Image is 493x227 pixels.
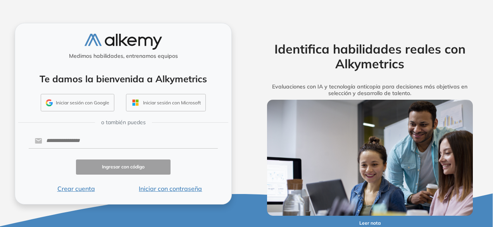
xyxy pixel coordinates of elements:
img: OUTLOOK_ICON [131,98,140,107]
h5: Medimos habilidades, entrenamos equipos [18,53,228,59]
h4: Te damos la bienvenida a Alkymetrics [25,73,221,85]
img: GMAIL_ICON [46,99,53,106]
button: Crear cuenta [29,184,123,193]
button: Iniciar con contraseña [123,184,218,193]
h2: Identifica habilidades reales con Alkymetrics [255,42,484,71]
button: Iniciar sesión con Google [41,94,114,112]
h5: Evaluaciones con IA y tecnología anticopia para decisiones más objetivas en selección y desarroll... [255,83,484,97]
button: Iniciar sesión con Microsoft [126,94,206,112]
button: Ingresar con código [76,159,171,175]
img: logo-alkemy [84,34,162,50]
iframe: Chat Widget [353,137,493,227]
div: Widget de chat [353,137,493,227]
span: o también puedes [101,118,146,126]
img: img-more-info [267,100,473,216]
